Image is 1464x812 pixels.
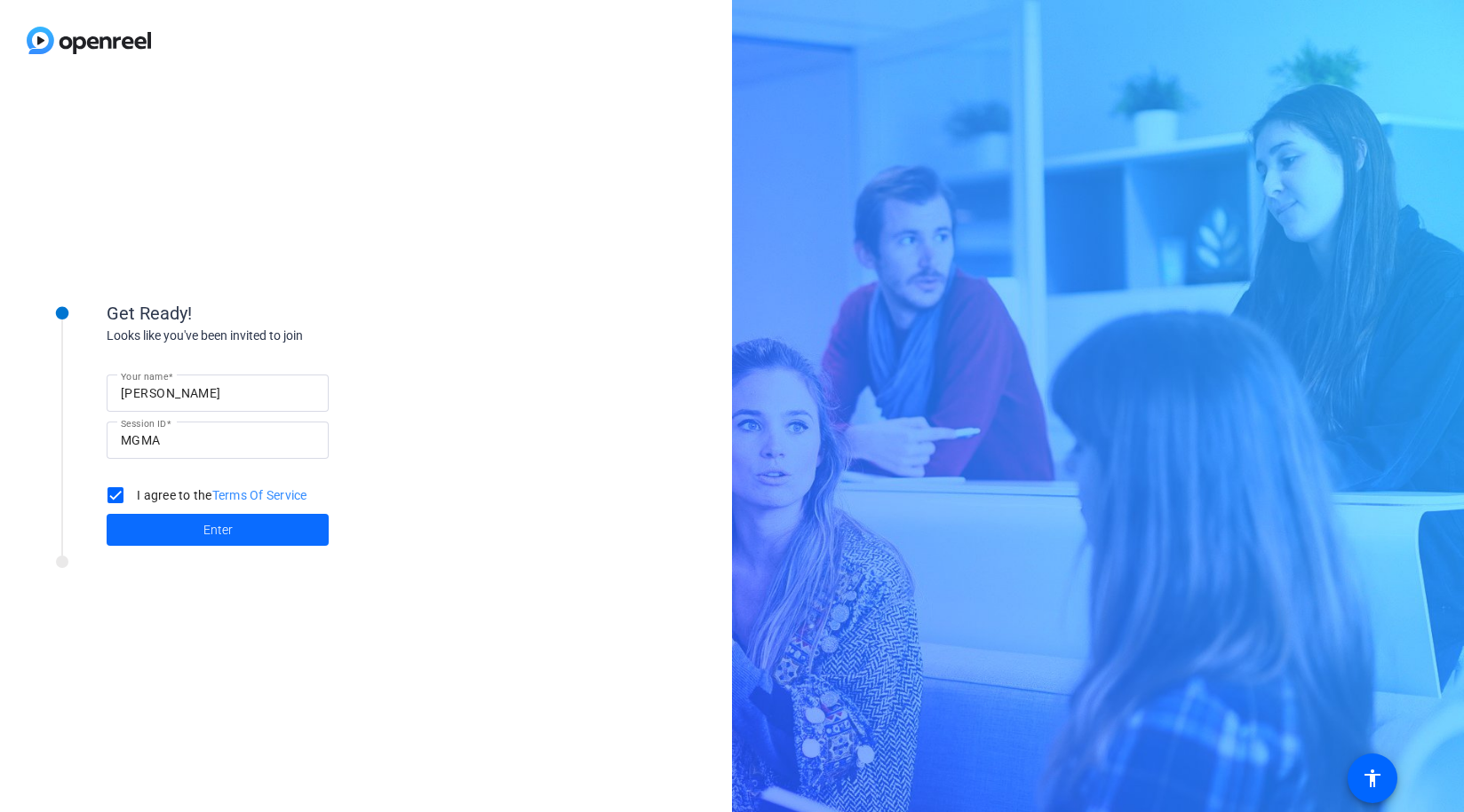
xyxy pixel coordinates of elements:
[1362,768,1383,789] mat-icon: accessibility
[121,418,166,429] mat-label: Session ID
[203,521,233,540] span: Enter
[107,300,462,327] div: Get Ready!
[212,488,307,502] a: Terms Of Service
[107,514,329,546] button: Enter
[107,327,462,345] div: Looks like you've been invited to join
[121,371,168,382] mat-label: Your name
[133,486,307,504] label: I agree to the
